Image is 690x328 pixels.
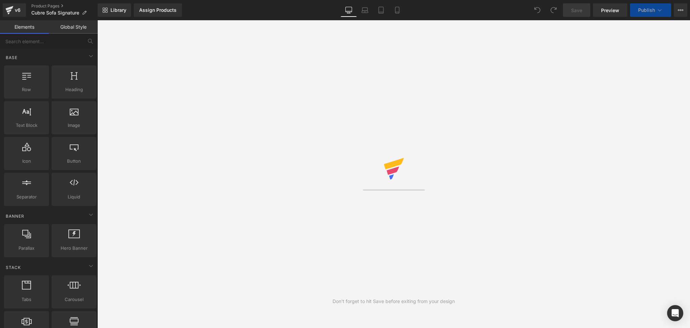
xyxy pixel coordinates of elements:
[601,7,619,14] span: Preview
[674,3,687,17] button: More
[357,3,373,17] a: Laptop
[630,3,671,17] button: Publish
[333,298,455,305] div: Don't forget to hit Save before exiting from your design
[341,3,357,17] a: Desktop
[5,264,22,271] span: Stack
[6,86,47,93] span: Row
[531,3,544,17] button: Undo
[139,7,177,13] div: Assign Products
[54,296,94,303] span: Carousel
[6,122,47,129] span: Text Block
[31,3,98,9] a: Product Pages
[389,3,405,17] a: Mobile
[6,158,47,165] span: Icon
[6,245,47,252] span: Parallax
[373,3,389,17] a: Tablet
[54,158,94,165] span: Button
[54,193,94,200] span: Liquid
[667,305,683,321] div: Open Intercom Messenger
[98,3,131,17] a: New Library
[54,86,94,93] span: Heading
[6,193,47,200] span: Separator
[638,7,655,13] span: Publish
[31,10,79,16] span: Cubre Sofa Signature
[6,296,47,303] span: Tabs
[5,54,18,61] span: Base
[49,20,98,34] a: Global Style
[547,3,560,17] button: Redo
[54,122,94,129] span: Image
[111,7,126,13] span: Library
[5,213,25,219] span: Banner
[13,6,22,15] div: v6
[3,3,26,17] a: v6
[593,3,627,17] a: Preview
[571,7,582,14] span: Save
[54,245,94,252] span: Hero Banner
